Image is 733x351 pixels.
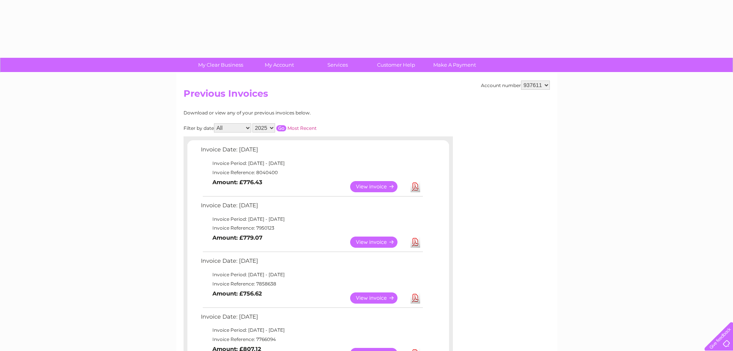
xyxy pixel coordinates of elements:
[184,123,386,133] div: Filter by date
[350,181,407,192] a: View
[199,326,424,335] td: Invoice Period: [DATE] - [DATE]
[199,168,424,177] td: Invoice Reference: 8040400
[199,279,424,289] td: Invoice Reference: 7858638
[199,159,424,168] td: Invoice Period: [DATE] - [DATE]
[306,58,369,72] a: Services
[481,81,550,90] div: Account number
[212,179,262,186] b: Amount: £776.43
[247,58,311,72] a: My Account
[199,215,424,224] td: Invoice Period: [DATE] - [DATE]
[411,292,420,304] a: Download
[423,58,486,72] a: Make A Payment
[184,110,386,116] div: Download or view any of your previous invoices below.
[212,234,262,241] b: Amount: £779.07
[199,270,424,279] td: Invoice Period: [DATE] - [DATE]
[199,256,424,270] td: Invoice Date: [DATE]
[287,125,317,131] a: Most Recent
[184,88,550,103] h2: Previous Invoices
[199,223,424,233] td: Invoice Reference: 7950123
[199,335,424,344] td: Invoice Reference: 7766094
[199,312,424,326] td: Invoice Date: [DATE]
[411,237,420,248] a: Download
[199,144,424,159] td: Invoice Date: [DATE]
[199,200,424,215] td: Invoice Date: [DATE]
[364,58,428,72] a: Customer Help
[189,58,252,72] a: My Clear Business
[411,181,420,192] a: Download
[212,290,262,297] b: Amount: £756.62
[350,237,407,248] a: View
[350,292,407,304] a: View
